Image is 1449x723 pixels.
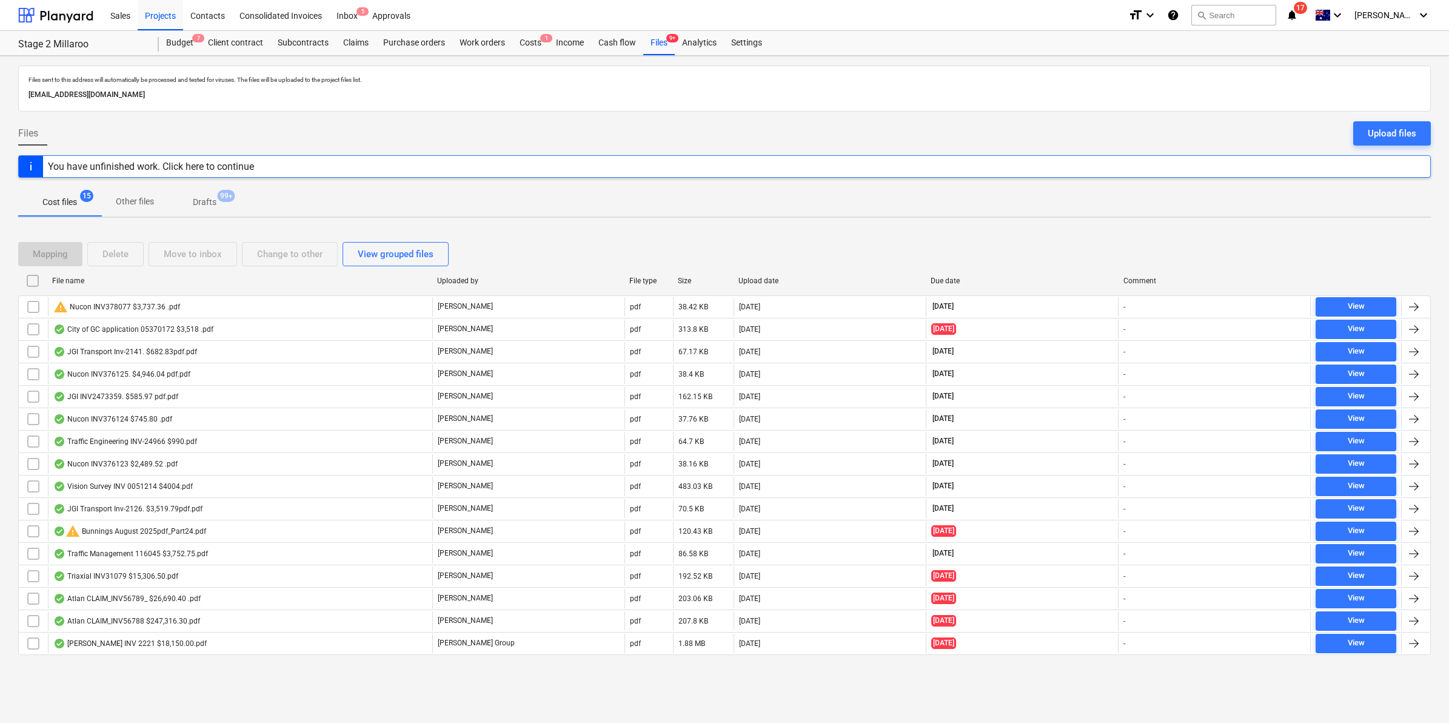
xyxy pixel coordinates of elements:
div: [PERSON_NAME] INV 2221 $18,150.00.pdf [53,639,207,648]
div: 203.06 KB [678,594,712,603]
div: Budget [159,31,201,55]
a: Subcontracts [270,31,336,55]
div: File type [629,277,668,285]
a: Claims [336,31,376,55]
div: pdf [630,550,641,558]
div: pdf [630,415,641,423]
button: View [1316,611,1396,631]
span: 15 [80,190,93,202]
div: Analytics [675,31,724,55]
a: Income [549,31,591,55]
span: 7 [192,34,204,42]
div: pdf [630,348,641,356]
div: View [1348,345,1365,358]
button: View [1316,589,1396,608]
div: Due date [931,277,1113,285]
div: - [1123,348,1125,356]
div: Nucon INV378077 $3,737.36 .pdf [53,300,180,314]
div: 313.8 KB [678,325,708,334]
div: 207.8 KB [678,617,708,625]
p: [PERSON_NAME] [438,346,493,357]
span: [PERSON_NAME] [1354,10,1415,20]
span: 5 [356,7,369,16]
div: View grouped files [358,246,433,262]
div: OCR finished [53,414,65,424]
button: View [1316,297,1396,317]
i: keyboard_arrow_down [1330,8,1345,22]
div: 483.03 KB [678,482,712,491]
div: Atlan CLAIM_INV56788 $247,316.30.pdf [53,616,200,626]
div: [DATE] [739,348,760,356]
span: [DATE] [931,391,955,402]
div: [DATE] [739,550,760,558]
div: 1.88 MB [678,639,705,648]
div: pdf [630,370,641,378]
a: Settings [724,31,769,55]
a: Costs1 [512,31,549,55]
p: [PERSON_NAME] [438,301,493,312]
span: [DATE] [931,481,955,491]
p: [PERSON_NAME] [438,593,493,604]
button: View [1316,409,1396,429]
div: View [1348,591,1365,605]
div: Triaxial INV31079 $15,306.50.pdf [53,571,178,581]
div: Upload date [738,277,921,285]
p: [PERSON_NAME] [438,436,493,446]
span: [DATE] [931,525,956,537]
div: Nucon INV376125. $4,946.04 pdf.pdf [53,369,190,379]
div: Files [643,31,675,55]
div: pdf [630,437,641,446]
button: View [1316,567,1396,586]
div: pdf [630,460,641,468]
div: - [1123,617,1125,625]
span: 1 [540,34,552,42]
div: pdf [630,617,641,625]
div: [DATE] [739,505,760,513]
div: View [1348,569,1365,583]
div: 37.76 KB [678,415,708,423]
div: - [1123,303,1125,311]
i: format_size [1128,8,1143,22]
div: JGI Transport Inv-2141. $682.83pdf.pdf [53,347,197,357]
div: pdf [630,572,641,580]
p: [PERSON_NAME] [438,571,493,581]
span: 9+ [666,34,678,42]
p: [PERSON_NAME] [438,391,493,402]
span: [DATE] [931,323,956,335]
div: 64.7 KB [678,437,704,446]
a: Purchase orders [376,31,452,55]
div: OCR finished [53,392,65,402]
div: OCR finished [53,325,65,334]
a: Work orders [452,31,512,55]
p: [PERSON_NAME] [438,548,493,559]
div: JGI INV2473359. $585.97 pdf.pdf [53,392,178,402]
div: pdf [630,505,641,513]
div: Stage 2 Millaroo [18,38,144,51]
i: keyboard_arrow_down [1416,8,1431,22]
div: Costs [512,31,549,55]
div: pdf [630,303,641,311]
span: [DATE] [931,301,955,312]
div: Bunnings August 2025pdf_Part24.pdf [53,524,206,539]
div: City of GC application 05370172 $3,518 .pdf [53,325,213,334]
div: OCR finished [53,459,65,469]
button: View [1316,320,1396,339]
p: Other files [116,195,154,208]
p: Cost files [42,196,77,209]
div: pdf [630,392,641,401]
div: Nucon INV376124 $745.80 .pdf [53,414,172,424]
div: 162.15 KB [678,392,712,401]
span: [DATE] [931,615,956,627]
span: [DATE] [931,414,955,424]
div: 67.17 KB [678,348,708,356]
a: Client contract [201,31,270,55]
span: [DATE] [931,503,955,514]
a: Budget7 [159,31,201,55]
div: OCR finished [53,571,65,581]
i: notifications [1286,8,1298,22]
div: - [1123,594,1125,603]
div: pdf [630,639,641,648]
button: Search [1191,5,1276,25]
